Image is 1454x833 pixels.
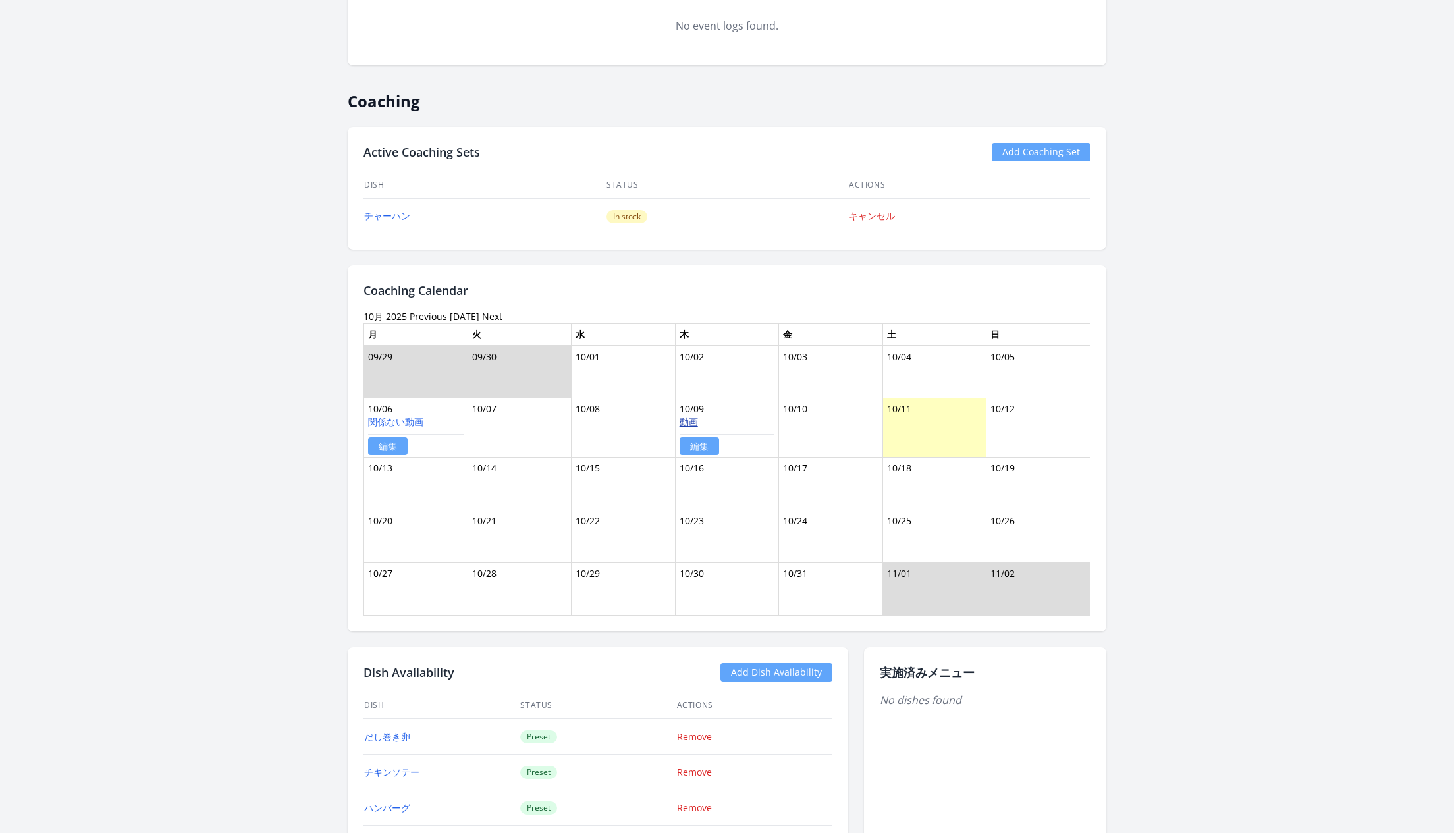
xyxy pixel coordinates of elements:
[520,730,557,743] span: Preset
[364,346,468,398] td: 09/29
[520,766,557,779] span: Preset
[410,310,447,323] a: Previous
[468,323,572,346] th: 火
[572,563,676,616] td: 10/29
[572,323,676,346] th: 水
[348,81,1106,111] h2: Coaching
[468,563,572,616] td: 10/28
[720,663,832,682] a: Add Dish Availability
[779,323,883,346] th: 金
[450,310,479,323] a: [DATE]
[364,730,410,743] a: だし巻き卵
[468,458,572,510] td: 10/14
[572,458,676,510] td: 10/15
[606,172,848,199] th: Status
[363,18,1090,34] div: No event logs found.
[882,323,986,346] th: 土
[482,310,502,323] a: Next
[882,398,986,458] td: 10/11
[364,209,410,222] a: チャーハン
[986,346,1090,398] td: 10/05
[675,458,779,510] td: 10/16
[849,209,895,222] a: キャンセル
[779,563,883,616] td: 10/31
[368,416,423,428] a: 関係ない動画
[680,416,698,428] a: 動画
[572,346,676,398] td: 10/01
[779,510,883,563] td: 10/24
[468,510,572,563] td: 10/21
[368,437,408,455] a: 編集
[992,143,1090,161] a: Add Coaching Set
[882,563,986,616] td: 11/01
[675,346,779,398] td: 10/02
[677,766,712,778] a: Remove
[520,692,676,719] th: Status
[882,346,986,398] td: 10/04
[779,458,883,510] td: 10/17
[986,458,1090,510] td: 10/19
[363,143,480,161] h2: Active Coaching Sets
[677,801,712,814] a: Remove
[675,398,779,458] td: 10/09
[676,692,832,719] th: Actions
[363,172,606,199] th: Dish
[363,692,520,719] th: Dish
[986,563,1090,616] td: 11/02
[364,398,468,458] td: 10/06
[364,801,410,814] a: ハンバーグ
[779,398,883,458] td: 10/10
[468,346,572,398] td: 09/30
[675,563,779,616] td: 10/30
[572,510,676,563] td: 10/22
[572,398,676,458] td: 10/08
[986,323,1090,346] th: 日
[677,730,712,743] a: Remove
[675,510,779,563] td: 10/23
[986,510,1090,563] td: 10/26
[880,692,1090,708] p: No dishes found
[779,346,883,398] td: 10/03
[363,663,454,682] h2: Dish Availability
[882,510,986,563] td: 10/25
[468,398,572,458] td: 10/07
[363,281,1090,300] h2: Coaching Calendar
[520,801,557,815] span: Preset
[364,766,419,778] a: チキンソテー
[606,210,647,223] span: In stock
[880,663,1090,682] h2: 実施済みメニュー
[848,172,1090,199] th: Actions
[363,310,407,323] time: 10月 2025
[882,458,986,510] td: 10/18
[986,398,1090,458] td: 10/12
[364,458,468,510] td: 10/13
[364,323,468,346] th: 月
[364,510,468,563] td: 10/20
[364,563,468,616] td: 10/27
[675,323,779,346] th: 木
[680,437,719,455] a: 編集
